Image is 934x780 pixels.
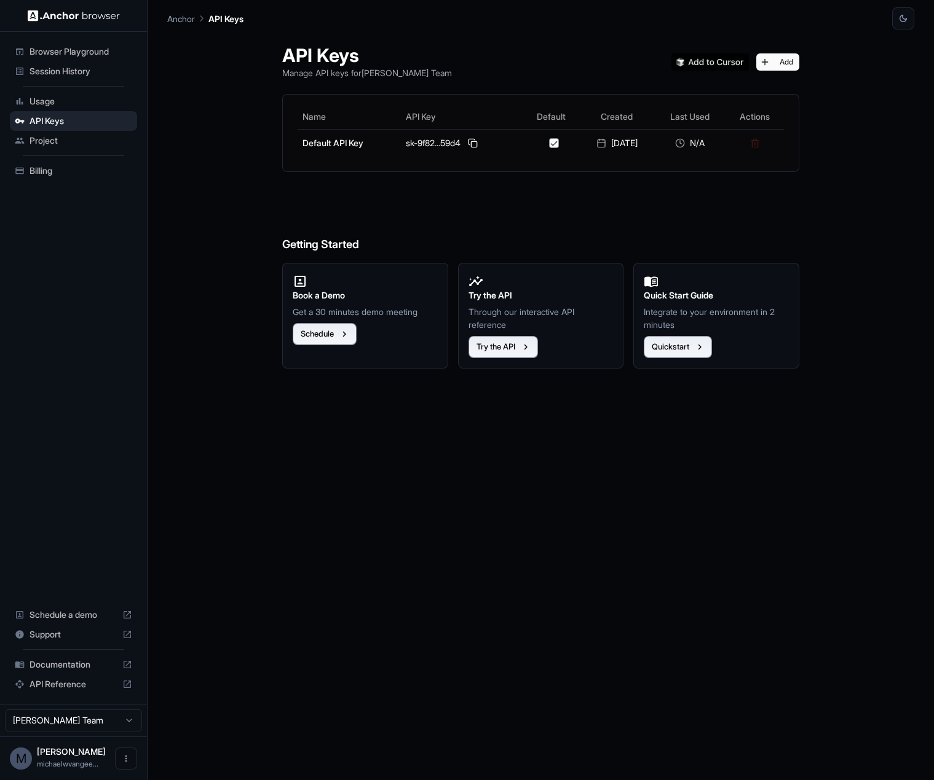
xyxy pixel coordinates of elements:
p: Integrate to your environment in 2 minutes [644,305,789,331]
button: Quickstart [644,336,712,358]
th: Last Used [654,104,726,129]
span: Project [30,135,132,147]
h2: Quick Start Guide [644,289,789,302]
button: Copy API key [465,136,480,150]
p: Anchor [167,12,195,25]
span: Session History [30,65,132,77]
div: Project [10,131,137,150]
div: API Keys [10,111,137,131]
span: Usage [30,95,132,107]
span: API Keys [30,115,132,127]
td: Default API Key [298,129,401,157]
div: M [10,747,32,770]
h6: Getting Started [282,187,799,254]
div: API Reference [10,674,137,694]
span: Michael Van Geest [37,746,106,757]
p: Manage API keys for [PERSON_NAME] Team [282,66,452,79]
h2: Try the API [469,289,614,302]
th: Created [580,104,654,129]
div: sk-9f82...59d4 [406,136,519,150]
button: Try the API [469,336,538,358]
nav: breadcrumb [167,12,243,25]
th: API Key [401,104,524,129]
div: N/A [659,137,721,149]
span: michaelwvangeest@gmail.com [37,759,98,768]
h1: API Keys [282,44,452,66]
button: Add [756,53,799,71]
p: API Keys [208,12,243,25]
th: Actions [726,104,784,129]
button: Open menu [115,747,137,770]
div: Support [10,625,137,644]
div: [DATE] [585,137,649,149]
img: Add anchorbrowser MCP server to Cursor [671,53,749,71]
img: Anchor Logo [28,10,120,21]
div: Usage [10,92,137,111]
th: Default [523,104,580,129]
div: Documentation [10,655,137,674]
p: Through our interactive API reference [469,305,614,331]
div: Session History [10,61,137,81]
div: Browser Playground [10,42,137,61]
span: API Reference [30,678,117,690]
span: Schedule a demo [30,609,117,621]
span: Documentation [30,658,117,671]
h2: Book a Demo [293,289,438,302]
span: Browser Playground [30,45,132,58]
p: Get a 30 minutes demo meeting [293,305,438,318]
button: Schedule [293,323,357,345]
span: Support [30,628,117,641]
div: Billing [10,161,137,181]
th: Name [298,104,401,129]
span: Billing [30,165,132,177]
div: Schedule a demo [10,605,137,625]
